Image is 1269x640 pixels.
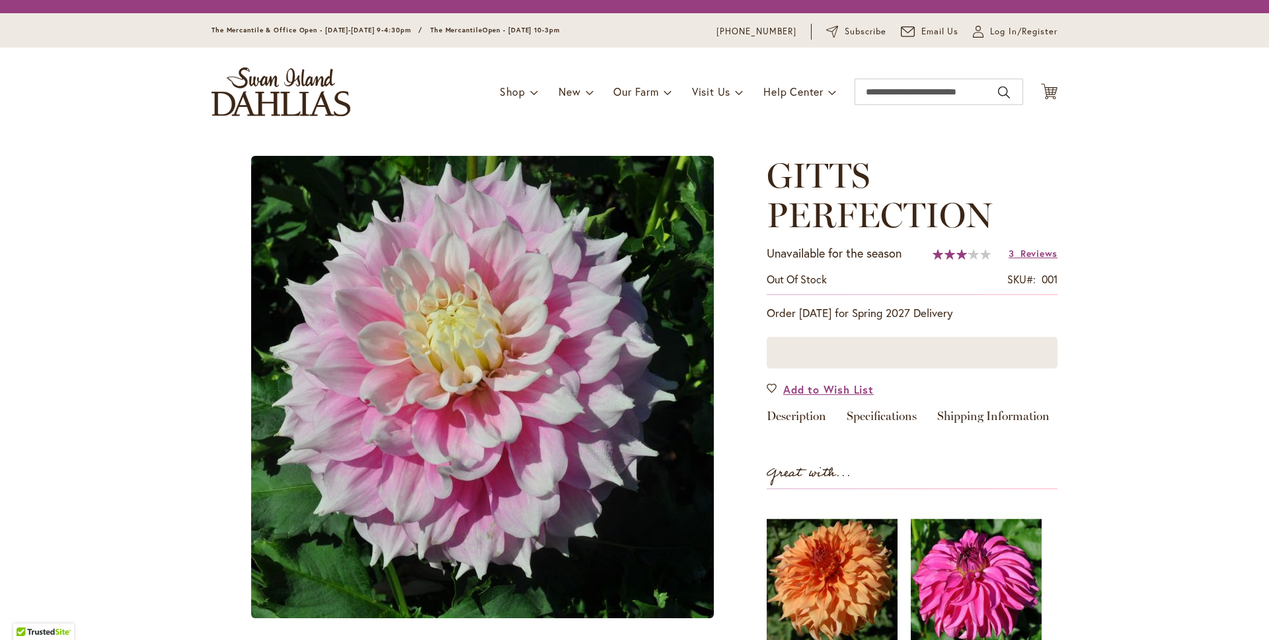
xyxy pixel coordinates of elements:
strong: SKU [1007,272,1036,286]
div: Availability [767,272,827,287]
span: Log In/Register [990,25,1057,38]
strong: Great with... [767,462,851,484]
span: Reviews [1020,247,1057,260]
span: Open - [DATE] 10-3pm [482,26,560,34]
button: Search [998,82,1010,103]
a: 3 Reviews [1009,247,1057,260]
span: Subscribe [845,25,886,38]
div: Detailed Product Info [767,410,1057,429]
span: GITTS PERFECTION [767,155,992,236]
a: Log In/Register [973,25,1057,38]
span: Add to Wish List [783,382,874,397]
a: Description [767,410,826,429]
span: Out of stock [767,272,827,286]
a: Email Us [901,25,959,38]
a: Shipping Information [937,410,1050,429]
span: Visit Us [692,85,730,98]
div: 001 [1042,272,1057,287]
span: Our Farm [613,85,658,98]
a: Subscribe [826,25,886,38]
p: Order [DATE] for Spring 2027 Delivery [767,305,1057,321]
a: [PHONE_NUMBER] [716,25,796,38]
a: Specifications [847,410,917,429]
div: 62% [933,249,991,260]
p: Unavailable for the season [767,245,902,262]
span: The Mercantile & Office Open - [DATE]-[DATE] 9-4:30pm / The Mercantile [211,26,482,34]
span: Shop [500,85,525,98]
span: 3 [1009,247,1015,260]
a: Add to Wish List [767,382,874,397]
img: main product photo [251,156,714,618]
a: store logo [211,67,350,116]
span: Email Us [921,25,959,38]
span: Help Center [763,85,824,98]
span: New [558,85,580,98]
